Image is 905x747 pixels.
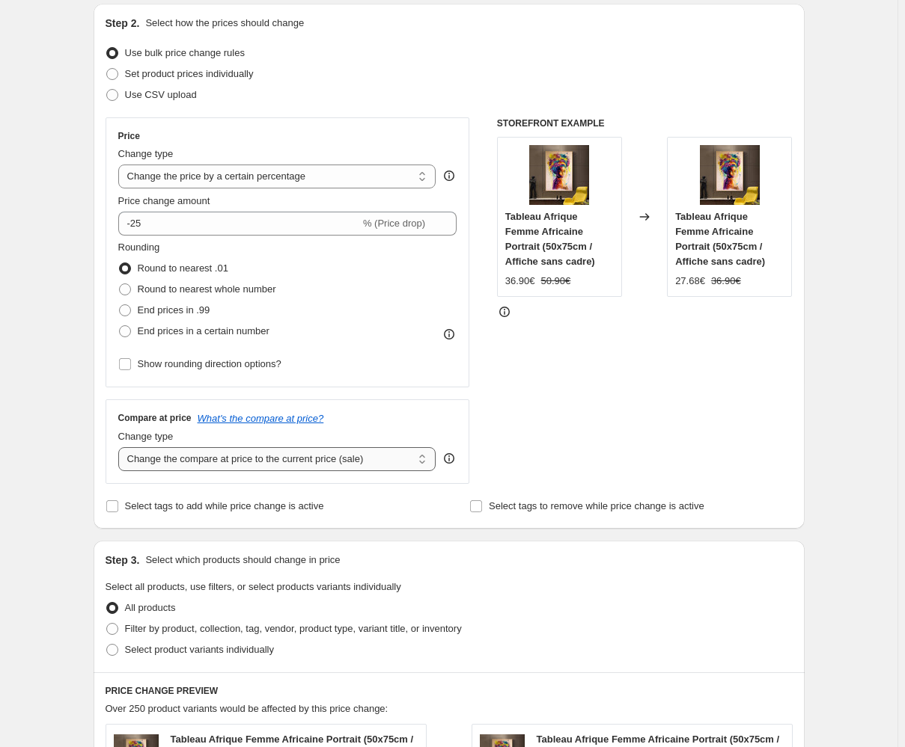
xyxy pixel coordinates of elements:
span: Rounding [118,242,160,253]
span: Select all products, use filters, or select products variants individually [106,581,401,592]
h3: Compare at price [118,412,192,424]
span: Round to nearest .01 [138,262,228,274]
p: Select how the prices should change [145,16,304,31]
span: Tableau Afrique Femme Africaine Portrait (50x75cm / Affiche sans cadre) [675,211,765,267]
h6: STOREFRONT EXAMPLE [497,117,793,129]
img: tableau-afrique-femme-africaine-portrait-tableau-afrique-37903843295465_80x.jpg [529,145,589,205]
span: Change type [118,431,174,442]
button: What's the compare at price? [198,413,324,424]
p: Select which products should change in price [145,553,340,568]
span: Use bulk price change rules [125,47,245,58]
input: -15 [118,212,360,236]
h2: Step 3. [106,553,140,568]
span: End prices in a certain number [138,325,269,336]
span: Use CSV upload [125,89,197,100]
div: help [442,168,457,183]
span: Over 250 product variants would be affected by this price change: [106,703,388,714]
span: Tableau Afrique Femme Africaine Portrait (50x75cm / Affiche sans cadre) [505,211,595,267]
span: Select tags to add while price change is active [125,500,324,511]
div: 36.90€ [505,274,535,289]
h3: Price [118,130,140,142]
div: help [442,451,457,466]
strike: 36.90€ [711,274,741,289]
span: Select tags to remove while price change is active [489,500,704,511]
span: Change type [118,148,174,159]
span: End prices in .99 [138,304,210,316]
span: All products [125,602,176,613]
span: Show rounding direction options? [138,358,281,369]
span: Set product prices individually [125,68,254,79]
strike: 50.90€ [541,274,571,289]
span: % (Price drop) [363,218,425,229]
h6: PRICE CHANGE PREVIEW [106,685,793,697]
span: Price change amount [118,195,210,206]
span: Filter by product, collection, tag, vendor, product type, variant title, or inventory [125,623,462,634]
span: Select product variants individually [125,644,274,655]
img: tableau-afrique-femme-africaine-portrait-tableau-afrique-37903843295465_80x.jpg [700,145,760,205]
span: Round to nearest whole number [138,283,276,295]
h2: Step 2. [106,16,140,31]
div: 27.68€ [675,274,705,289]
